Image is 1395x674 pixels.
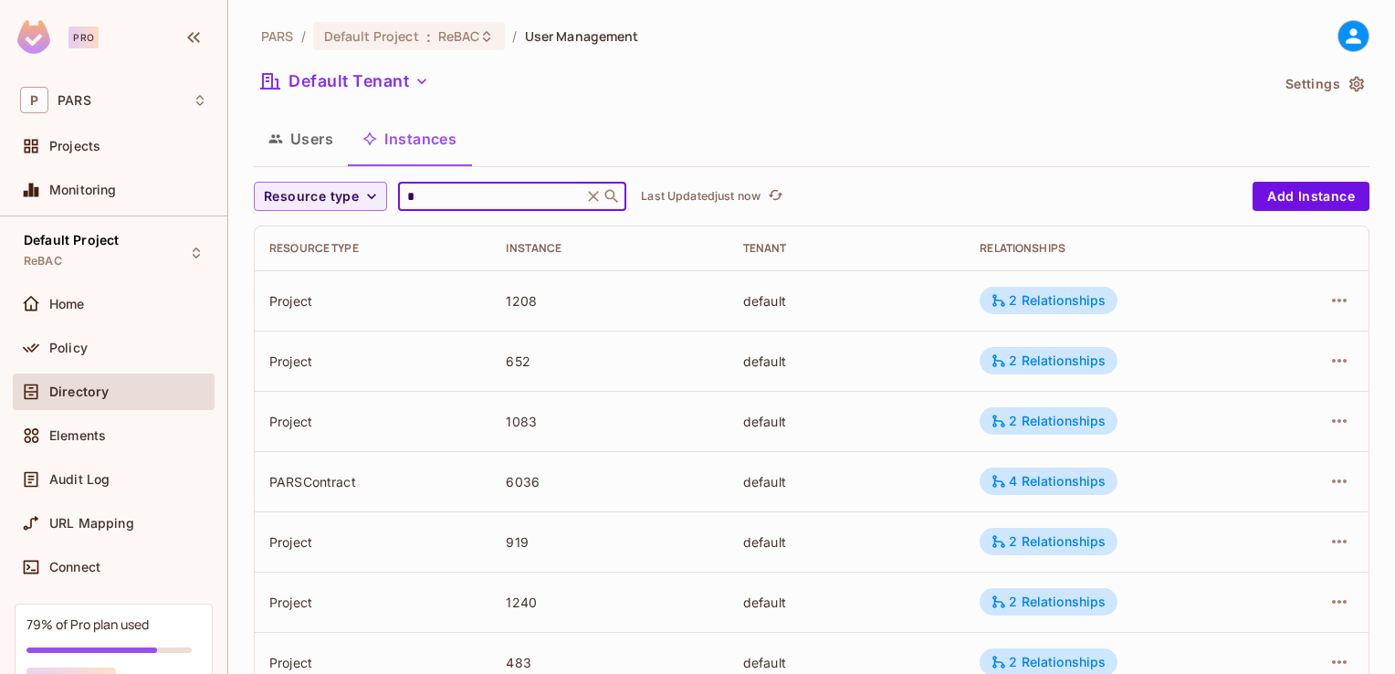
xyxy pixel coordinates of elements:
[525,27,639,45] span: User Management
[512,27,517,45] li: /
[991,292,1106,309] div: 2 Relationships
[264,185,359,208] span: Resource type
[301,27,306,45] li: /
[991,594,1106,610] div: 2 Relationships
[49,297,85,311] span: Home
[49,560,100,574] span: Connect
[49,384,109,399] span: Directory
[760,185,786,207] span: Click to refresh data
[269,413,477,430] div: Project
[506,594,713,611] div: 1240
[506,353,713,370] div: 652
[269,654,477,671] div: Project
[991,413,1106,429] div: 2 Relationships
[506,654,713,671] div: 483
[743,594,950,611] div: default
[49,472,110,487] span: Audit Log
[49,428,106,443] span: Elements
[506,241,713,256] div: Instance
[348,116,471,162] button: Instances
[991,473,1106,490] div: 4 Relationships
[991,654,1106,670] div: 2 Relationships
[743,654,950,671] div: default
[254,67,436,96] button: Default Tenant
[254,182,387,211] button: Resource type
[24,254,62,269] span: ReBAC
[68,26,99,48] div: Pro
[20,87,48,113] span: P
[17,20,50,54] img: SReyMgAAAABJRU5ErkJggg==
[269,473,477,490] div: PARSContract
[269,241,477,256] div: Resource type
[24,233,119,247] span: Default Project
[641,189,760,204] p: Last Updated just now
[743,473,950,490] div: default
[438,27,480,45] span: ReBAC
[506,473,713,490] div: 6036
[324,27,419,45] span: Default Project
[1253,182,1369,211] button: Add Instance
[768,187,783,205] span: refresh
[506,533,713,551] div: 919
[49,516,134,531] span: URL Mapping
[269,594,477,611] div: Project
[425,29,432,44] span: :
[26,616,149,633] div: 79% of Pro plan used
[49,139,100,153] span: Projects
[254,116,348,162] button: Users
[991,353,1106,369] div: 2 Relationships
[269,533,477,551] div: Project
[764,185,786,207] button: refresh
[261,27,294,45] span: the active workspace
[506,413,713,430] div: 1083
[743,413,950,430] div: default
[743,533,950,551] div: default
[49,341,88,355] span: Policy
[58,93,91,108] span: Workspace: PARS
[269,292,477,310] div: Project
[743,353,950,370] div: default
[980,241,1253,256] div: Relationships
[1278,69,1369,99] button: Settings
[269,353,477,370] div: Project
[743,292,950,310] div: default
[506,292,713,310] div: 1208
[49,183,117,197] span: Monitoring
[743,241,950,256] div: Tenant
[991,533,1106,550] div: 2 Relationships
